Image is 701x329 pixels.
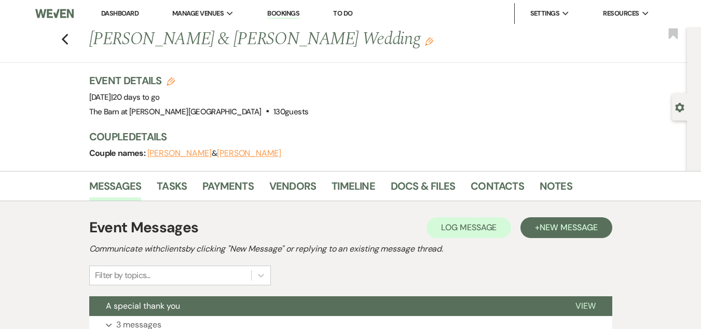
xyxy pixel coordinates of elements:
[89,243,612,255] h2: Communicate with clients by clicking "New Message" or replying to an existing message thread.
[113,92,160,102] span: 20 days to go
[559,296,612,316] button: View
[441,222,497,233] span: Log Message
[147,149,212,157] button: [PERSON_NAME]
[95,269,150,282] div: Filter by topics...
[425,36,433,46] button: Edit
[575,300,596,311] span: View
[391,178,455,201] a: Docs & Files
[269,178,316,201] a: Vendors
[471,178,524,201] a: Contacts
[332,178,375,201] a: Timeline
[333,9,352,18] a: To Do
[267,9,299,19] a: Bookings
[89,217,199,239] h1: Event Messages
[273,107,308,117] span: 130 guests
[89,178,142,201] a: Messages
[675,102,684,112] button: Open lead details
[89,73,309,88] h3: Event Details
[35,3,74,24] img: Weven Logo
[520,217,612,238] button: +New Message
[89,92,160,102] span: [DATE]
[217,149,281,157] button: [PERSON_NAME]
[172,8,224,19] span: Manage Venues
[89,129,670,144] h3: Couple Details
[540,222,597,233] span: New Message
[89,148,147,159] span: Couple names:
[89,27,554,52] h1: [PERSON_NAME] & [PERSON_NAME] Wedding
[147,148,281,159] span: &
[89,107,262,117] span: The Barn at [PERSON_NAME][GEOGRAPHIC_DATA]
[530,8,560,19] span: Settings
[157,178,187,201] a: Tasks
[89,296,559,316] button: A special thank you
[603,8,639,19] span: Resources
[540,178,572,201] a: Notes
[106,300,180,311] span: A special thank you
[101,9,139,18] a: Dashboard
[202,178,254,201] a: Payments
[427,217,511,238] button: Log Message
[111,92,160,102] span: |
